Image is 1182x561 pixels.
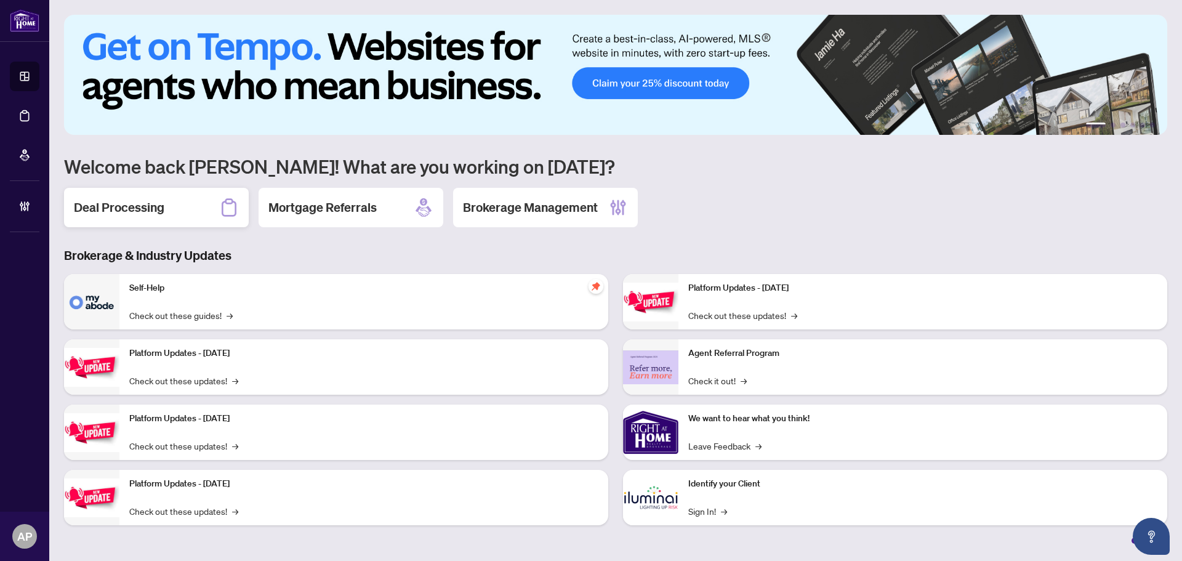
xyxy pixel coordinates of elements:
[232,374,238,387] span: →
[1130,123,1135,127] button: 4
[688,374,747,387] a: Check it out!→
[688,504,727,518] a: Sign In!→
[64,274,119,329] img: Self-Help
[755,439,762,453] span: →
[1086,123,1106,127] button: 1
[688,347,1157,360] p: Agent Referral Program
[1120,123,1125,127] button: 3
[64,247,1167,264] h3: Brokerage & Industry Updates
[64,478,119,517] img: Platform Updates - July 8, 2025
[688,439,762,453] a: Leave Feedback→
[1133,518,1170,555] button: Open asap
[232,504,238,518] span: →
[129,374,238,387] a: Check out these updates!→
[129,477,598,491] p: Platform Updates - [DATE]
[688,477,1157,491] p: Identify your Client
[74,199,164,216] h2: Deal Processing
[17,528,32,545] span: AP
[129,412,598,426] p: Platform Updates - [DATE]
[129,281,598,295] p: Self-Help
[1150,123,1155,127] button: 6
[129,439,238,453] a: Check out these updates!→
[589,279,603,294] span: pushpin
[227,309,233,322] span: →
[791,309,797,322] span: →
[623,283,678,321] img: Platform Updates - June 23, 2025
[623,350,678,384] img: Agent Referral Program
[64,413,119,452] img: Platform Updates - July 21, 2025
[623,405,678,460] img: We want to hear what you think!
[129,309,233,322] a: Check out these guides!→
[129,504,238,518] a: Check out these updates!→
[721,504,727,518] span: →
[688,412,1157,426] p: We want to hear what you think!
[64,155,1167,178] h1: Welcome back [PERSON_NAME]! What are you working on [DATE]?
[1140,123,1145,127] button: 5
[688,281,1157,295] p: Platform Updates - [DATE]
[463,199,598,216] h2: Brokerage Management
[129,347,598,360] p: Platform Updates - [DATE]
[688,309,797,322] a: Check out these updates!→
[623,470,678,525] img: Identify your Client
[10,9,39,32] img: logo
[1111,123,1116,127] button: 2
[232,439,238,453] span: →
[268,199,377,216] h2: Mortgage Referrals
[64,348,119,387] img: Platform Updates - September 16, 2025
[741,374,747,387] span: →
[64,15,1167,135] img: Slide 0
